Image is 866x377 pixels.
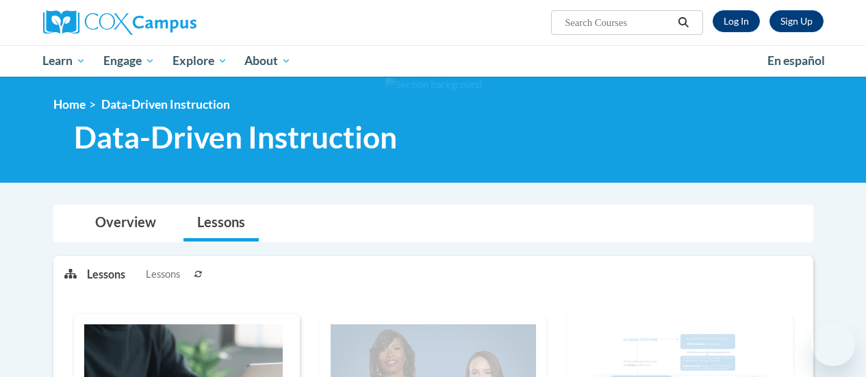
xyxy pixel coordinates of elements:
[146,267,180,282] span: Lessons
[33,45,834,77] div: Main menu
[173,53,227,69] span: Explore
[34,45,95,77] a: Learn
[235,45,300,77] a: About
[759,47,834,75] a: En español
[563,14,673,31] input: Search Courses
[74,119,397,155] span: Data-Driven Instruction
[769,10,824,32] a: Register
[164,45,236,77] a: Explore
[673,14,693,31] button: Search
[767,53,825,68] span: En español
[713,10,760,32] a: Log In
[94,45,164,77] a: Engage
[43,10,196,35] img: Cox Campus
[43,10,290,35] a: Cox Campus
[385,77,482,92] img: Section background
[42,53,86,69] span: Learn
[244,53,291,69] span: About
[53,97,86,112] a: Home
[183,205,259,242] a: Lessons
[87,267,125,282] p: Lessons
[81,205,170,242] a: Overview
[101,97,230,112] span: Data-Driven Instruction
[103,53,155,69] span: Engage
[811,322,855,366] iframe: Button to launch messaging window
